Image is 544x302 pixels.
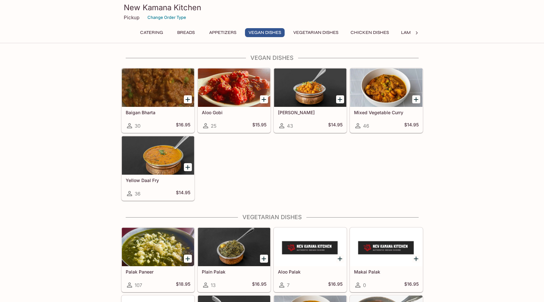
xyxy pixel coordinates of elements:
[198,68,271,133] a: Aloo Gobi25$15.95
[252,281,266,289] h5: $16.95
[145,12,189,22] button: Change Order Type
[135,282,142,288] span: 107
[122,136,194,175] div: Yellow Daal Fry
[202,269,266,274] h5: Plain Palak
[211,282,216,288] span: 13
[350,68,423,133] a: Mixed Vegetable Curry46$14.95
[412,255,420,263] button: Add Makai Palak
[137,28,167,37] button: Catering
[260,255,268,263] button: Add Plain Palak
[412,95,420,103] button: Add Mixed Vegetable Curry
[404,281,419,289] h5: $16.95
[206,28,240,37] button: Appetizers
[363,123,369,129] span: 46
[274,68,346,107] div: Chana Masala
[290,28,342,37] button: Vegetarian Dishes
[347,28,392,37] button: Chicken Dishes
[124,14,139,20] p: Pickup
[184,95,192,103] button: Add Baigan Bharta
[404,122,419,130] h5: $14.95
[363,282,366,288] span: 0
[287,123,293,129] span: 43
[350,228,422,266] div: Makai Palak
[198,227,271,292] a: Plain Palak13$16.95
[278,269,343,274] h5: Aloo Palak
[172,28,201,37] button: Breads
[336,255,344,263] button: Add Aloo Palak
[124,3,421,12] h3: New Kamana Kitchen
[198,228,270,266] div: Plain Palak
[260,95,268,103] button: Add Aloo Gobi
[122,136,194,201] a: Yellow Daal Fry36$14.95
[176,190,190,197] h5: $14.95
[135,191,140,197] span: 36
[274,68,347,133] a: [PERSON_NAME]43$14.95
[176,281,190,289] h5: $18.95
[328,122,343,130] h5: $14.95
[354,269,419,274] h5: Makai Palak
[184,255,192,263] button: Add Palak Paneer
[328,281,343,289] h5: $16.95
[287,282,289,288] span: 7
[274,227,347,292] a: Aloo Palak7$16.95
[126,269,190,274] h5: Palak Paneer
[198,68,270,107] div: Aloo Gobi
[245,28,285,37] button: Vegan Dishes
[121,214,423,221] h4: Vegetarian Dishes
[122,227,194,292] a: Palak Paneer107$18.95
[278,110,343,115] h5: [PERSON_NAME]
[126,110,190,115] h5: Baigan Bharta
[354,110,419,115] h5: Mixed Vegetable Curry
[184,163,192,171] button: Add Yellow Daal Fry
[122,228,194,266] div: Palak Paneer
[211,123,217,129] span: 25
[122,68,194,133] a: Baigan Bharta30$16.95
[202,110,266,115] h5: Aloo Gobi
[350,227,423,292] a: Makai Palak0$16.95
[135,123,140,129] span: 30
[336,95,344,103] button: Add Chana Masala
[121,54,423,61] h4: Vegan Dishes
[122,68,194,107] div: Baigan Bharta
[126,178,190,183] h5: Yellow Daal Fry
[176,122,190,130] h5: $16.95
[252,122,266,130] h5: $15.95
[274,228,346,266] div: Aloo Palak
[350,68,422,107] div: Mixed Vegetable Curry
[398,28,434,37] button: Lamb Dishes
